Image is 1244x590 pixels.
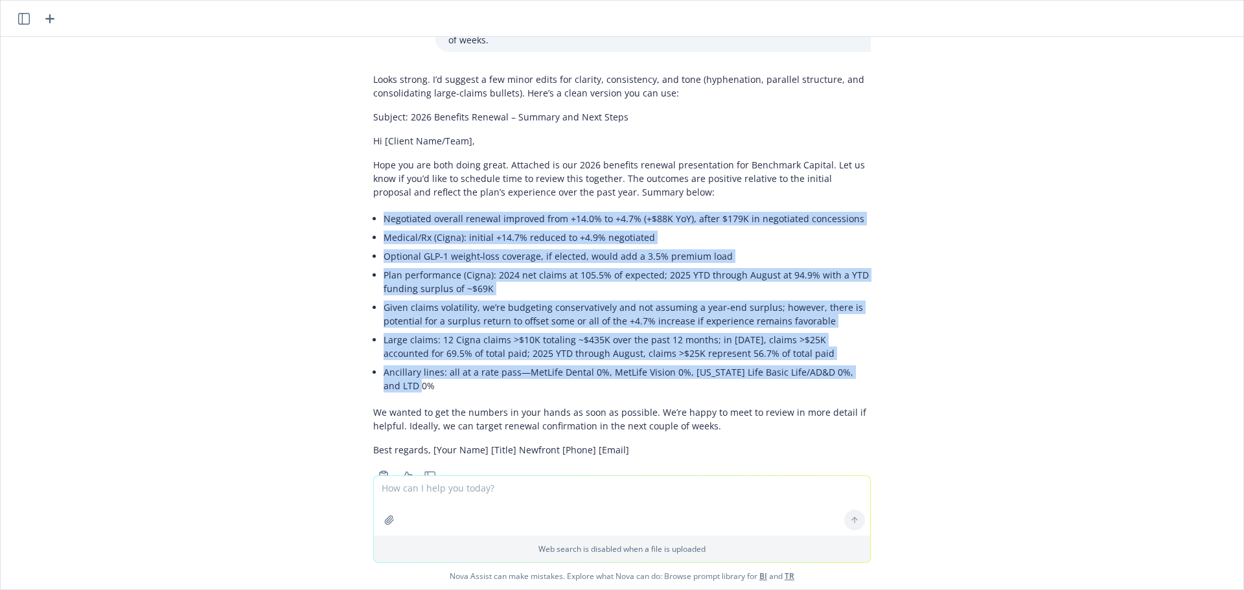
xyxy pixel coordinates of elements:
[759,571,767,582] a: BI
[373,158,871,199] p: Hope you are both doing great. Attached is our 2026 benefits renewal presentation for Benchmark C...
[384,330,871,363] li: Large claims: 12 Cigna claims >$10K totaling ~$435K over the past 12 months; in [DATE], claims >$...
[373,134,871,148] p: Hi [Client Name/Team],
[373,73,871,100] p: Looks strong. I’d suggest a few minor edits for clarity, consistency, and tone (hyphenation, para...
[384,228,871,247] li: Medical/Rx (Cigna): initial +14.7% reduced to +4.9% negotiated
[378,470,389,482] svg: Copy to clipboard
[384,298,871,330] li: Given claims volatility, we’re budgeting conservatively and not assuming a year‑end surplus; howe...
[373,443,871,457] p: Best regards, [Your Name] [Title] Newfront [Phone] [Email]
[384,247,871,266] li: Optional GLP‑1 weight‑loss coverage, if elected, would add a 3.5% premium load
[384,363,871,395] li: Ancillary lines: all at a rate pass—MetLife Dental 0%, MetLife Vision 0%, [US_STATE] Life Basic L...
[6,563,1238,589] span: Nova Assist can make mistakes. Explore what Nova can do: Browse prompt library for and
[785,571,794,582] a: TR
[384,266,871,298] li: Plan performance (Cigna): 2024 net claims at 105.5% of expected; 2025 YTD through August at 94.9%...
[384,209,871,228] li: Negotiated overall renewal improved from +14.0% to +4.7% (+$88K YoY), after $179K in negotiated c...
[373,405,871,433] p: We wanted to get the numbers in your hands as soon as possible. We’re happy to meet to review in ...
[382,543,862,554] p: Web search is disabled when a file is uploaded
[373,110,871,124] p: Subject: 2026 Benefits Renewal – Summary and Next Steps
[420,467,441,485] button: Thumbs down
